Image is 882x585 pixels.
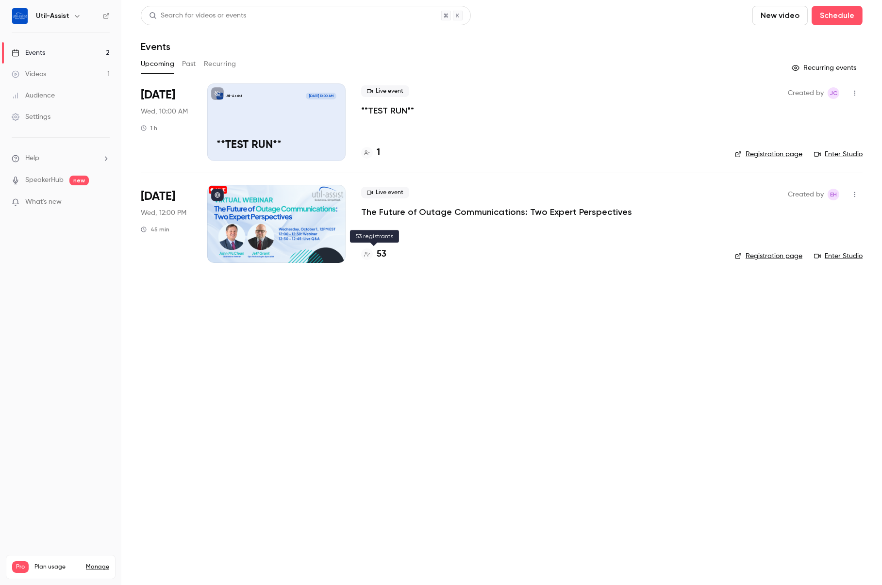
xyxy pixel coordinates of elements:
a: Enter Studio [814,251,863,261]
a: Enter Studio [814,149,863,159]
li: help-dropdown-opener [12,153,110,163]
span: Live event [361,85,409,97]
div: Settings [12,112,50,122]
span: Pro [12,561,29,573]
button: Recurring events [787,60,863,76]
div: Oct 1 Wed, 10:00 AM (America/New York) [141,83,192,161]
a: SpeakerHub [25,175,64,185]
span: Help [25,153,39,163]
span: Live event [361,187,409,198]
h4: 1 [377,146,380,159]
span: [DATE] [141,189,175,204]
span: [DATE] 10:00 AM [306,93,336,99]
span: Plan usage [34,563,80,571]
span: Wed, 10:00 AM [141,107,188,116]
div: Events [12,48,45,58]
a: Registration page [735,251,802,261]
span: Emily Henderson [828,189,839,200]
button: New video [752,6,808,25]
button: Upcoming [141,56,174,72]
a: The Future of Outage Communications: Two Expert Perspectives [361,206,632,218]
span: Created by [788,87,824,99]
a: 1 [361,146,380,159]
span: [DATE] [141,87,175,103]
div: Videos [12,69,46,79]
h4: 53 [377,248,386,261]
span: new [69,176,89,185]
p: Util-Assist [226,94,242,98]
h1: Events [141,41,170,52]
button: Recurring [204,56,236,72]
span: EH [830,189,837,200]
div: 45 min [141,226,169,233]
span: Wed, 12:00 PM [141,208,186,218]
button: Past [182,56,196,72]
span: Created by [788,189,824,200]
span: JC [830,87,837,99]
a: 53 [361,248,386,261]
a: Manage [86,563,109,571]
a: Registration page [735,149,802,159]
div: Search for videos or events [149,11,246,21]
h6: Util-Assist [36,11,69,21]
a: **TEST RUN**Util-Assist[DATE] 10:00 AM**TEST RUN** [207,83,346,161]
span: Josh C [828,87,839,99]
iframe: Noticeable Trigger [98,198,110,207]
div: Oct 1 Wed, 12:00 PM (America/Toronto) [141,185,192,262]
img: Util-Assist [12,8,28,24]
button: Schedule [812,6,863,25]
div: 1 h [141,124,157,132]
span: What's new [25,197,62,207]
div: Audience [12,91,55,100]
